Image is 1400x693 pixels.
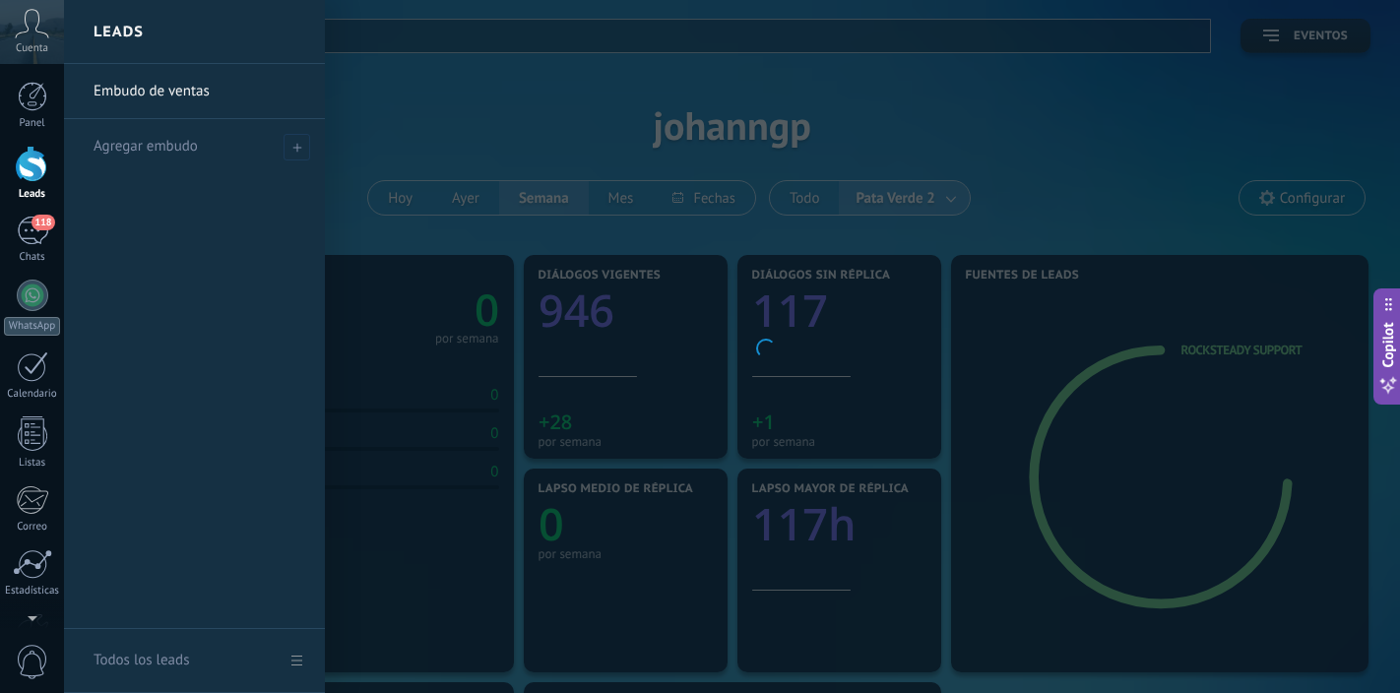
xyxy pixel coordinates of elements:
span: Cuenta [16,42,48,55]
div: Todos los leads [94,633,189,688]
div: Estadísticas [4,585,61,598]
div: Listas [4,457,61,470]
span: 118 [32,215,54,230]
div: WhatsApp [4,317,60,336]
span: Agregar embudo [94,137,198,156]
div: Leads [4,188,61,201]
div: Correo [4,521,61,534]
span: Copilot [1378,323,1398,368]
div: Calendario [4,388,61,401]
a: Embudo de ventas [94,64,305,119]
span: Agregar embudo [284,134,310,160]
div: Panel [4,117,61,130]
h2: Leads [94,1,144,63]
div: Chats [4,251,61,264]
a: Todos los leads [64,629,325,693]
